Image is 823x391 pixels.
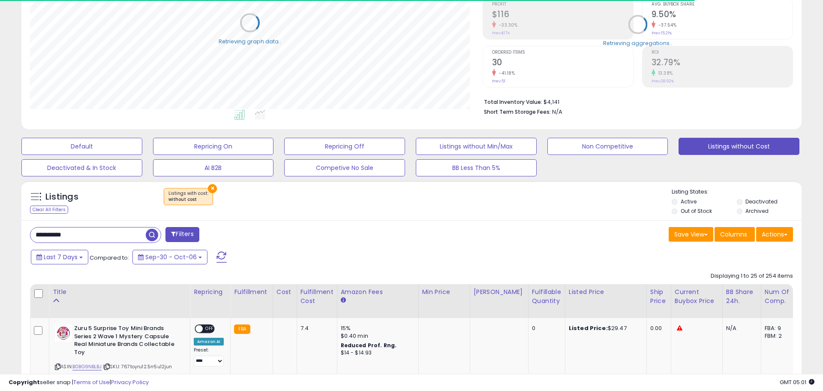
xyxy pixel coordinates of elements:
[153,138,274,155] button: Repricing On
[284,138,405,155] button: Repricing Off
[153,159,274,176] button: AI B2B
[416,159,537,176] button: BB Less Than 5%
[219,37,281,45] div: Retrieving graph data..
[603,39,672,47] div: Retrieving aggregations..
[416,138,537,155] button: Listings without Min/Max
[21,159,142,176] button: Deactivated & In Stock
[9,379,149,387] div: seller snap | |
[21,138,142,155] button: Default
[547,138,668,155] button: Non Competitive
[679,138,799,155] button: Listings without Cost
[9,378,40,386] strong: Copyright
[284,159,405,176] button: Competive No Sale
